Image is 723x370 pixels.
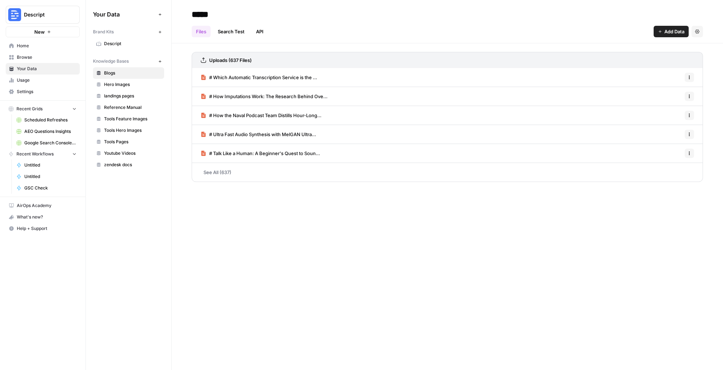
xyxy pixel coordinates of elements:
span: Tools Feature Images [104,116,161,122]
span: Usage [17,77,77,83]
a: # Ultra Fast Audio Synthesis with MelGAN Ultra... [201,125,316,144]
span: Youtube Videos [104,150,161,157]
a: See All (637) [192,163,703,182]
div: What's new? [6,212,79,222]
a: API [252,26,268,37]
span: Descript [104,40,161,47]
a: Settings [6,86,80,97]
button: Recent Workflows [6,149,80,159]
a: Home [6,40,80,52]
a: Your Data [6,63,80,75]
a: Scheduled Refreshes [13,114,80,126]
span: Hero Images [104,81,161,88]
span: Add Data [664,28,684,35]
a: AEO Questions Insights [13,126,80,137]
span: landings pages [104,93,161,99]
span: Recent Workflows [16,151,54,157]
a: Tools Feature Images [93,113,164,125]
a: Usage [6,75,80,86]
a: # How the Naval Podcast Team Distills Hour-Long... [201,106,321,125]
button: Recent Grids [6,104,80,114]
a: Tools Pages [93,136,164,148]
a: Hero Images [93,79,164,90]
a: landings pages [93,90,164,102]
span: Settings [17,88,77,95]
span: Knowledge Bases [93,58,129,64]
a: Youtube Videos [93,148,164,159]
a: Files [192,26,211,37]
a: Google Search Console - [URL][DOMAIN_NAME] [13,137,80,149]
a: Browse [6,52,80,63]
a: Search Test [213,26,249,37]
span: # Talk Like a Human: A Beginner's Quest to Soun... [209,150,320,157]
span: GSC Check [24,185,77,191]
span: Browse [17,54,77,61]
span: Blogs [104,70,161,76]
a: Blogs [93,67,164,79]
span: New [34,28,45,35]
a: AirOps Academy [6,200,80,211]
img: Descript Logo [8,8,21,21]
a: # How Imputations Work: The Research Behind Ove... [201,87,328,106]
span: AirOps Academy [17,202,77,209]
span: Brand Kits [93,29,114,35]
a: zendesk docs [93,159,164,170]
span: zendesk docs [104,162,161,168]
span: Untitled [24,162,77,168]
h3: Uploads (637 Files) [209,57,252,64]
span: Recent Grids [16,106,43,112]
a: # Talk Like a Human: A Beginner's Quest to Soun... [201,144,320,163]
span: # Ultra Fast Audio Synthesis with MelGAN Ultra... [209,131,316,138]
button: New [6,27,80,37]
a: # Which Automatic Transcription Service is the ... [201,68,317,87]
span: AEO Questions Insights [24,128,77,135]
a: Untitled [13,159,80,171]
span: Descript [24,11,67,18]
a: GSC Check [13,182,80,194]
span: Home [17,43,77,49]
span: Your Data [17,66,77,72]
span: Help + Support [17,225,77,232]
span: Google Search Console - [URL][DOMAIN_NAME] [24,140,77,146]
span: Untitled [24,173,77,180]
span: # How the Naval Podcast Team Distills Hour-Long... [209,112,321,119]
button: Add Data [654,26,689,37]
span: # How Imputations Work: The Research Behind Ove... [209,93,328,100]
span: Scheduled Refreshes [24,117,77,123]
span: Your Data [93,10,156,19]
span: Reference Manual [104,104,161,111]
span: # Which Automatic Transcription Service is the ... [209,74,317,81]
span: Tools Hero Images [104,127,161,134]
button: Workspace: Descript [6,6,80,24]
span: Tools Pages [104,139,161,145]
a: Descript [93,38,164,49]
a: Reference Manual [93,102,164,113]
a: Untitled [13,171,80,182]
a: Tools Hero Images [93,125,164,136]
a: Uploads (637 Files) [201,52,252,68]
button: What's new? [6,211,80,223]
button: Help + Support [6,223,80,234]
